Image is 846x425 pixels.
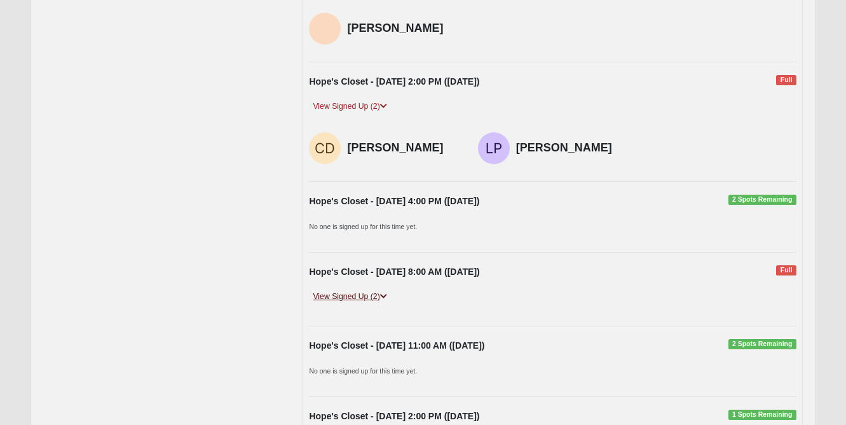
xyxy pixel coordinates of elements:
[347,22,458,36] h4: [PERSON_NAME]
[728,410,796,420] span: 1 Spots Remaining
[309,267,479,277] strong: Hope's Closet - [DATE] 8:00 AM ([DATE])
[309,100,390,113] a: View Signed Up (2)
[309,411,479,421] strong: Hope's Closet - [DATE] 2:00 PM ([DATE])
[776,265,796,275] span: Full
[309,132,341,164] img: Cynthia Davis
[309,76,479,87] strong: Hope's Closet - [DATE] 2:00 PM ([DATE])
[309,340,484,351] strong: Hope's Closet - [DATE] 11:00 AM ([DATE])
[309,367,417,375] small: No one is signed up for this time yet.
[309,223,417,230] small: No one is signed up for this time yet.
[728,195,796,205] span: 2 Spots Remaining
[516,141,627,155] h4: [PERSON_NAME]
[309,13,341,45] img: Tori Swaim
[309,196,479,206] strong: Hope's Closet - [DATE] 4:00 PM ([DATE])
[309,290,390,303] a: View Signed Up (2)
[478,132,510,164] img: Linda Payne
[728,339,796,349] span: 2 Spots Remaining
[776,75,796,85] span: Full
[347,141,458,155] h4: [PERSON_NAME]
